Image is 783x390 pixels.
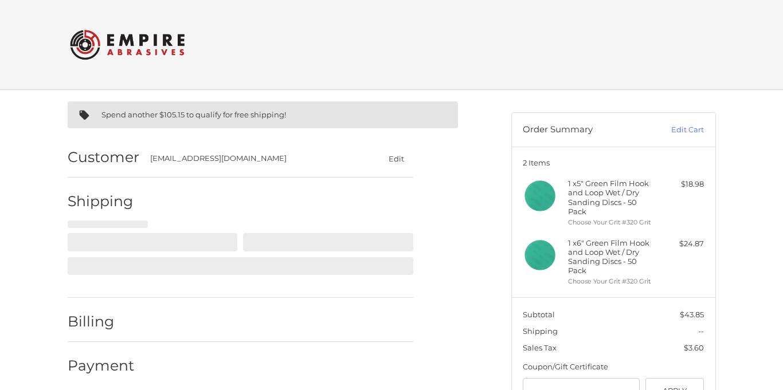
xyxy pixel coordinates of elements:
[70,22,185,67] img: Empire Abrasives
[680,310,704,319] span: $43.85
[698,326,704,336] span: --
[523,158,704,167] h3: 2 Items
[568,179,656,216] h4: 1 x 5" Green Film Hook and Loop Wet / Dry Sanding Discs - 50 Pack
[646,124,704,136] a: Edit Cart
[68,313,135,330] h2: Billing
[684,343,704,352] span: $3.60
[659,238,704,250] div: $24.87
[523,326,558,336] span: Shipping
[150,153,358,164] div: [EMAIL_ADDRESS][DOMAIN_NAME]
[68,192,135,210] h2: Shipping
[568,277,656,286] li: Choose Your Grit #320 Grit
[68,357,135,375] h2: Payment
[568,238,656,275] h4: 1 x 6" Green Film Hook and Loop Wet / Dry Sanding Discs - 50 Pack
[523,310,555,319] span: Subtotal
[568,218,656,227] li: Choose Your Grit #320 Grit
[659,179,704,190] div: $18.98
[380,150,413,167] button: Edit
[101,110,286,119] span: Spend another $105.15 to qualify for free shipping!
[523,124,646,136] h3: Order Summary
[523,361,704,373] div: Coupon/Gift Certificate
[523,343,557,352] span: Sales Tax
[68,148,139,166] h2: Customer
